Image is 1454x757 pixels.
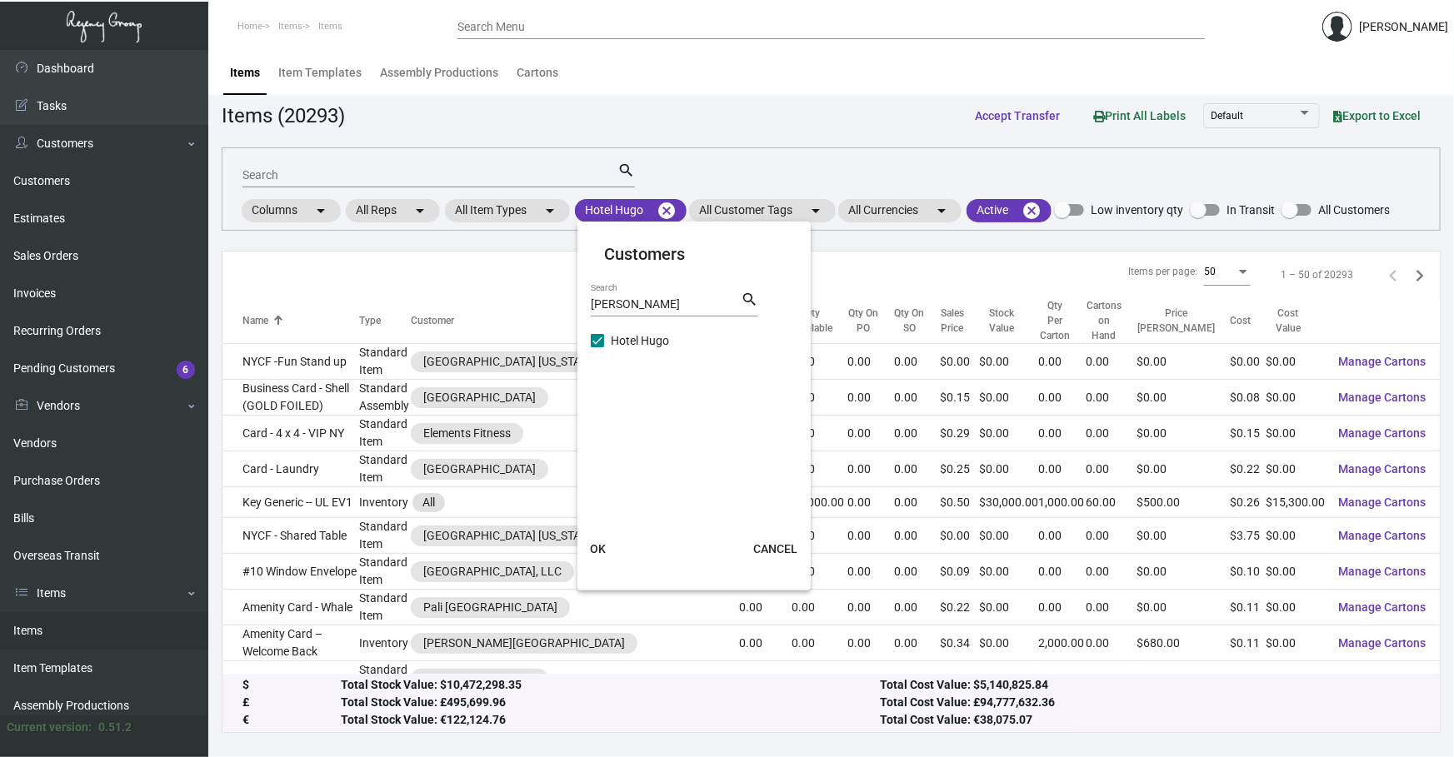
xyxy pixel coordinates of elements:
span: OK [590,542,606,555]
div: Current version: [7,719,92,736]
mat-icon: search [741,290,758,310]
span: Hotel Hugo [611,331,669,351]
button: CANCEL [740,534,811,564]
div: 0.51.2 [98,719,132,736]
button: OK [571,534,624,564]
span: CANCEL [753,542,797,555]
mat-card-title: Customers [604,242,784,266]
